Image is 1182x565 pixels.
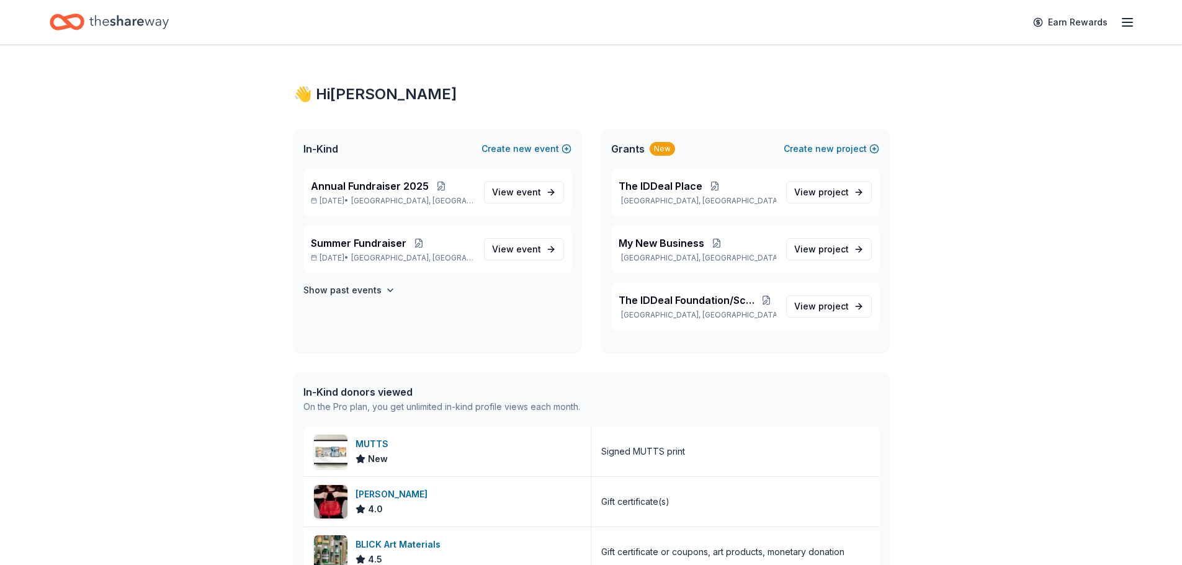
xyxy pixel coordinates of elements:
p: [DATE] • [311,253,474,263]
div: Gift certificate(s) [601,494,669,509]
div: 👋 Hi [PERSON_NAME] [293,84,889,104]
span: [GEOGRAPHIC_DATA], [GEOGRAPHIC_DATA] [351,253,473,263]
p: [GEOGRAPHIC_DATA], [GEOGRAPHIC_DATA] [619,196,776,206]
span: new [815,141,834,156]
div: Signed MUTTS print [601,444,685,459]
span: project [818,187,849,197]
span: Summer Fundraiser [311,236,406,251]
button: Createnewproject [784,141,879,156]
a: View project [786,238,872,260]
span: The IDDeal Foundation/ScentsAbility [619,293,757,308]
a: View event [484,181,564,203]
button: Createnewevent [481,141,571,156]
a: Home [50,7,169,37]
span: View [794,299,849,314]
a: View project [786,181,872,203]
div: [PERSON_NAME] [356,487,432,502]
div: Gift certificate or coupons, art products, monetary donation [601,545,844,559]
span: New [368,452,388,466]
span: View [794,242,849,257]
button: Show past events [303,283,395,298]
span: [GEOGRAPHIC_DATA], [GEOGRAPHIC_DATA] [351,196,473,206]
a: Earn Rewards [1026,11,1115,33]
span: project [818,244,849,254]
img: Image for Jacki Easlick [314,485,347,518]
span: View [492,185,541,200]
span: event [516,187,541,197]
p: [GEOGRAPHIC_DATA], [GEOGRAPHIC_DATA] [619,253,776,263]
div: BLICK Art Materials [356,537,445,552]
span: The IDDeal Place [619,179,702,194]
p: [DATE] • [311,196,474,206]
div: MUTTS [356,437,393,452]
span: View [794,185,849,200]
div: In-Kind donors viewed [303,385,580,399]
span: new [513,141,532,156]
span: View [492,242,541,257]
p: [GEOGRAPHIC_DATA], [GEOGRAPHIC_DATA] [619,310,776,320]
span: Grants [611,141,645,156]
span: event [516,244,541,254]
span: My New Business [619,236,704,251]
a: View event [484,238,564,260]
span: 4.0 [368,502,383,517]
span: In-Kind [303,141,338,156]
span: Annual Fundraiser 2025 [311,179,429,194]
h4: Show past events [303,283,382,298]
div: New [650,142,675,156]
img: Image for MUTTS [314,435,347,468]
a: View project [786,295,872,318]
span: project [818,301,849,311]
div: On the Pro plan, you get unlimited in-kind profile views each month. [303,399,580,414]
